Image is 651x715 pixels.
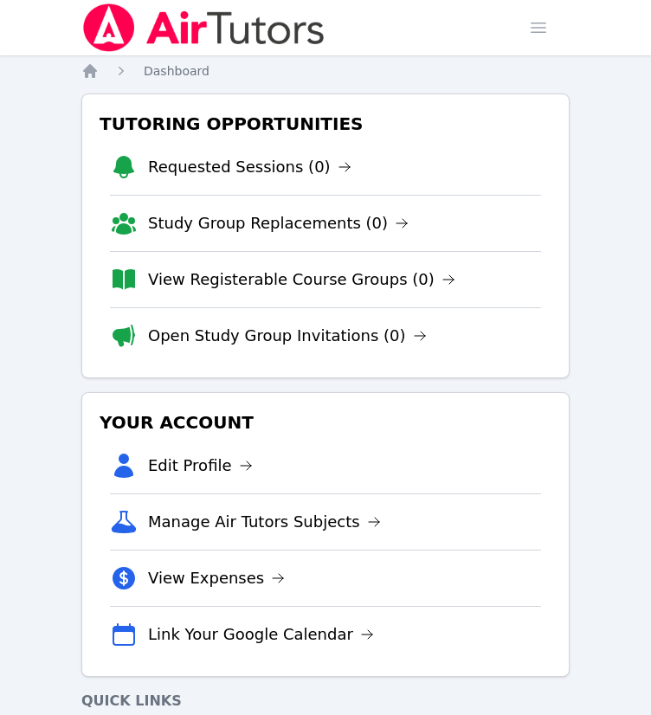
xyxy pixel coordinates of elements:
a: View Registerable Course Groups (0) [148,267,455,292]
a: Link Your Google Calendar [148,622,374,647]
a: Study Group Replacements (0) [148,211,409,235]
a: Edit Profile [148,454,253,478]
a: View Expenses [148,566,285,590]
a: Requested Sessions (0) [148,155,351,179]
span: Dashboard [144,64,209,78]
a: Open Study Group Invitations (0) [148,324,427,348]
h3: Tutoring Opportunities [96,108,555,139]
nav: Breadcrumb [81,62,570,80]
img: Air Tutors [81,3,326,52]
a: Manage Air Tutors Subjects [148,510,381,534]
h3: Your Account [96,407,555,438]
a: Dashboard [144,62,209,80]
h4: Quick Links [81,691,570,712]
